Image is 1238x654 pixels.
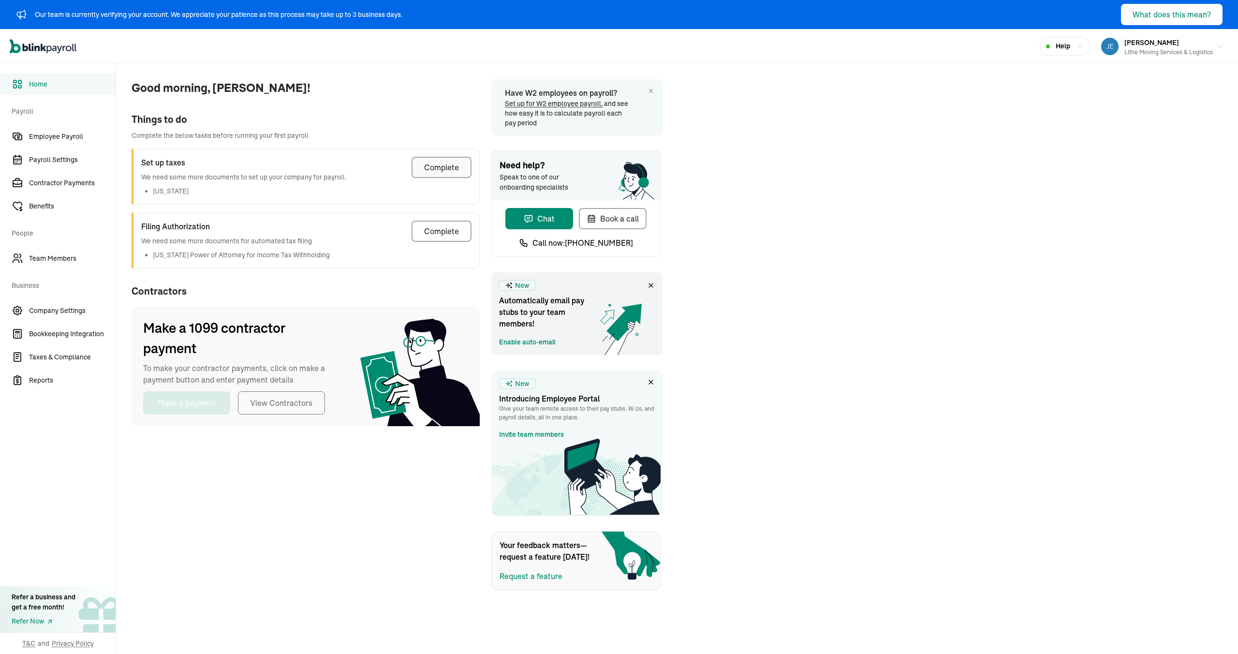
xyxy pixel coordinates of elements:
a: Set up for W2 employee payroll, [505,99,603,108]
div: Chat [524,213,555,224]
div: Book a call [587,213,639,224]
div: Complete [424,162,459,173]
p: Give your team remote access to their pay stubs, W‑2s, and payroll details, all in one place. [499,404,655,422]
span: Automatically email pay stubs to your team members! [499,295,596,329]
div: Things to do [132,112,480,127]
button: Complete [412,221,472,242]
span: Company Settings [29,306,116,316]
button: [PERSON_NAME]Lithe Moving Services & Logistics [1097,34,1228,59]
div: What does this mean? [1133,9,1211,20]
span: [PERSON_NAME] [1124,38,1179,47]
span: Benefits [29,201,116,211]
button: Request a feature [500,570,562,582]
h3: Set up taxes [141,157,346,168]
button: View Contractors [238,391,325,415]
div: Lithe Moving Services & Logistics [1124,48,1213,57]
span: Complete the below tasks before running your first payroll [132,131,480,141]
div: Our team is currently verifying your account. We appreciate your patience as this process may tak... [35,10,402,20]
span: Privacy Policy [52,639,94,648]
span: Have W2 employees on payroll? [505,87,617,99]
span: Make a 1099 contractor payment [143,318,337,358]
iframe: Chat Widget [1072,550,1238,654]
p: We need some more documents for automated tax filing [141,236,330,246]
span: Need help? [500,159,652,172]
span: Contractor Payments [29,178,116,188]
h3: Filing Authorization [141,221,330,232]
p: and see how easy it is to calculate payroll each pay period [505,99,634,128]
button: Book a call [579,208,647,229]
a: Invite team members [499,430,564,440]
a: Refer Now [12,616,75,626]
button: Complete [412,157,472,178]
div: Refer a business and get a free month! [12,592,75,612]
div: Complete [424,225,459,237]
span: Taxes & Compliance [29,352,116,362]
span: Business [12,271,110,298]
button: Make a payment [143,391,230,415]
span: Employee Payroll [29,132,116,142]
span: Good morning, [PERSON_NAME]! [132,79,480,97]
span: Payroll [12,97,110,124]
span: People [12,219,110,246]
button: Chat [505,208,573,229]
button: What does this mean? [1121,4,1223,25]
button: Help [1040,37,1090,56]
span: Home [29,79,116,89]
span: Your feedback matters—request a feature [DATE]! [500,539,596,563]
a: Enable auto-email [499,337,556,347]
li: [US_STATE] Power of Attorney for Income Tax Withholding [153,250,330,260]
span: Reports [29,375,116,386]
span: Payroll Settings [29,155,116,165]
span: Speak to one of our onboarding specialists [500,172,582,193]
span: Contractors [132,284,480,298]
h3: Introducing Employee Portal [499,393,655,404]
span: New [515,379,529,389]
p: We need some more documents to set up your company for payroll. [141,172,346,182]
span: To make your contractor payments, click on make a payment button and enter payment details [143,362,337,386]
span: Bookkeeping Integration [29,329,116,339]
li: [US_STATE] [153,186,346,196]
nav: Global [10,32,76,60]
span: Call now: [PHONE_NUMBER] [532,237,633,249]
span: T&C [22,639,35,648]
span: New [515,281,529,291]
span: Help [1056,41,1070,51]
span: Team Members [29,253,116,264]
